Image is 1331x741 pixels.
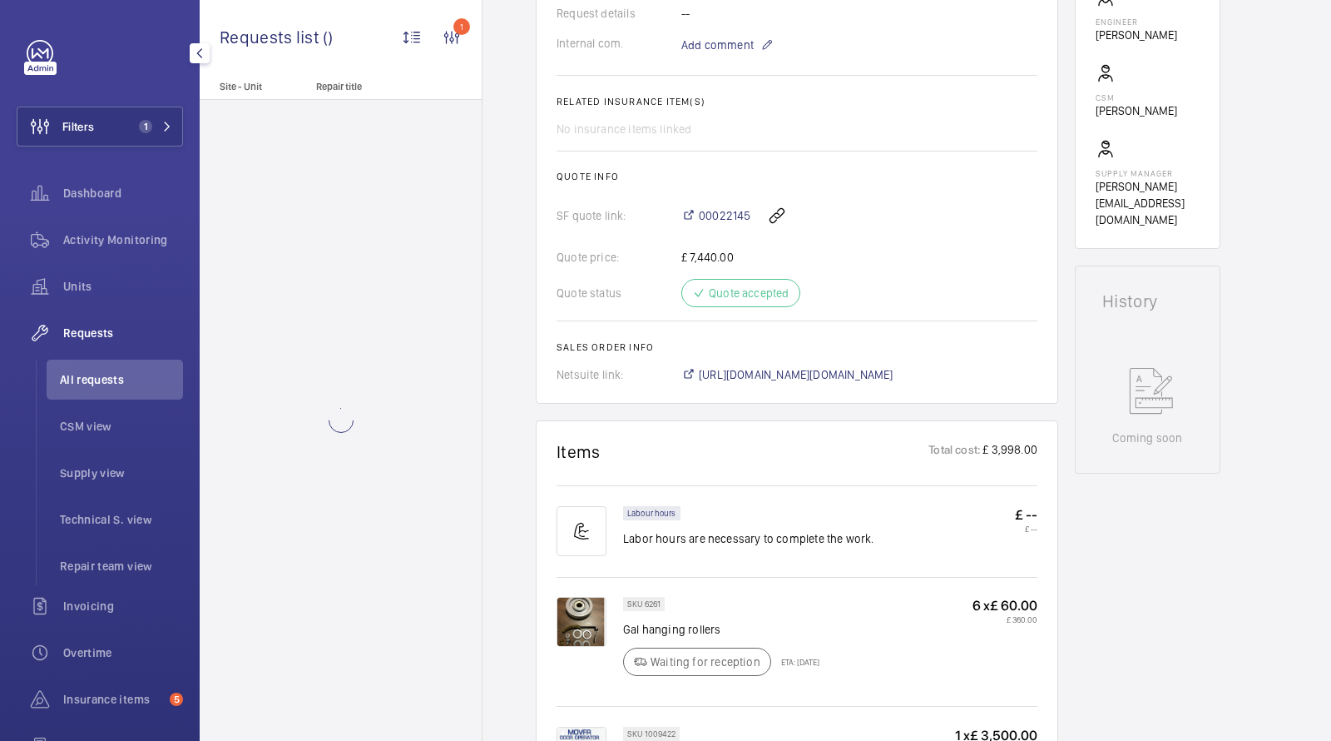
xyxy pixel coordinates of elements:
[316,81,426,92] p: Repair title
[139,120,152,133] span: 1
[1096,27,1177,43] p: [PERSON_NAME]
[62,118,94,135] span: Filters
[60,465,183,481] span: Supply view
[1112,430,1182,446] p: Coming soon
[681,37,754,53] span: Add comment
[557,96,1037,107] h2: Related insurance item(s)
[1096,102,1177,119] p: [PERSON_NAME]
[63,278,183,295] span: Units
[627,731,675,737] p: SKU 1009422
[627,510,676,516] p: Labour hours
[699,366,893,383] span: [URL][DOMAIN_NAME][DOMAIN_NAME]
[651,654,760,670] p: Waiting for reception
[60,371,183,388] span: All requests
[1015,524,1037,534] p: £ --
[63,691,163,708] span: Insurance items
[972,597,1037,614] p: 6 x £ 60.00
[220,27,323,47] span: Requests list
[63,325,183,341] span: Requests
[623,621,819,638] p: Gal hanging rollers
[1096,17,1177,27] p: Engineer
[928,441,981,462] p: Total cost:
[60,558,183,574] span: Repair team view
[981,441,1037,462] p: £ 3,998.00
[681,366,893,383] a: [URL][DOMAIN_NAME][DOMAIN_NAME]
[1096,168,1200,178] p: Supply manager
[1102,293,1193,310] h1: History
[63,231,183,248] span: Activity Monitoring
[170,693,183,706] span: 5
[60,418,183,435] span: CSM view
[17,107,183,147] button: Filters1
[1015,506,1037,524] p: £ --
[63,598,183,614] span: Invoicing
[699,207,750,224] span: 00022145
[557,597,606,647] img: Rn-XYLJRuuxkRNsBylviVA6HMPf_0i_ZyriE3rcAq1qFp4Xp.png
[972,614,1037,624] p: £ 360.00
[1096,178,1200,228] p: [PERSON_NAME][EMAIL_ADDRESS][DOMAIN_NAME]
[627,601,661,607] p: SKU 6261
[557,441,601,462] h1: Items
[60,511,183,528] span: Technical S. view
[1096,92,1177,102] p: CSM
[557,506,606,556] img: muscle-sm.svg
[200,81,309,92] p: Site - Unit
[63,185,183,201] span: Dashboard
[63,644,183,661] span: Overtime
[681,207,750,224] a: 00022145
[771,657,819,667] p: ETA: [DATE]
[557,341,1037,353] h2: Sales order info
[623,530,874,547] p: Labor hours are necessary to complete the work.
[557,171,1037,182] h2: Quote info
